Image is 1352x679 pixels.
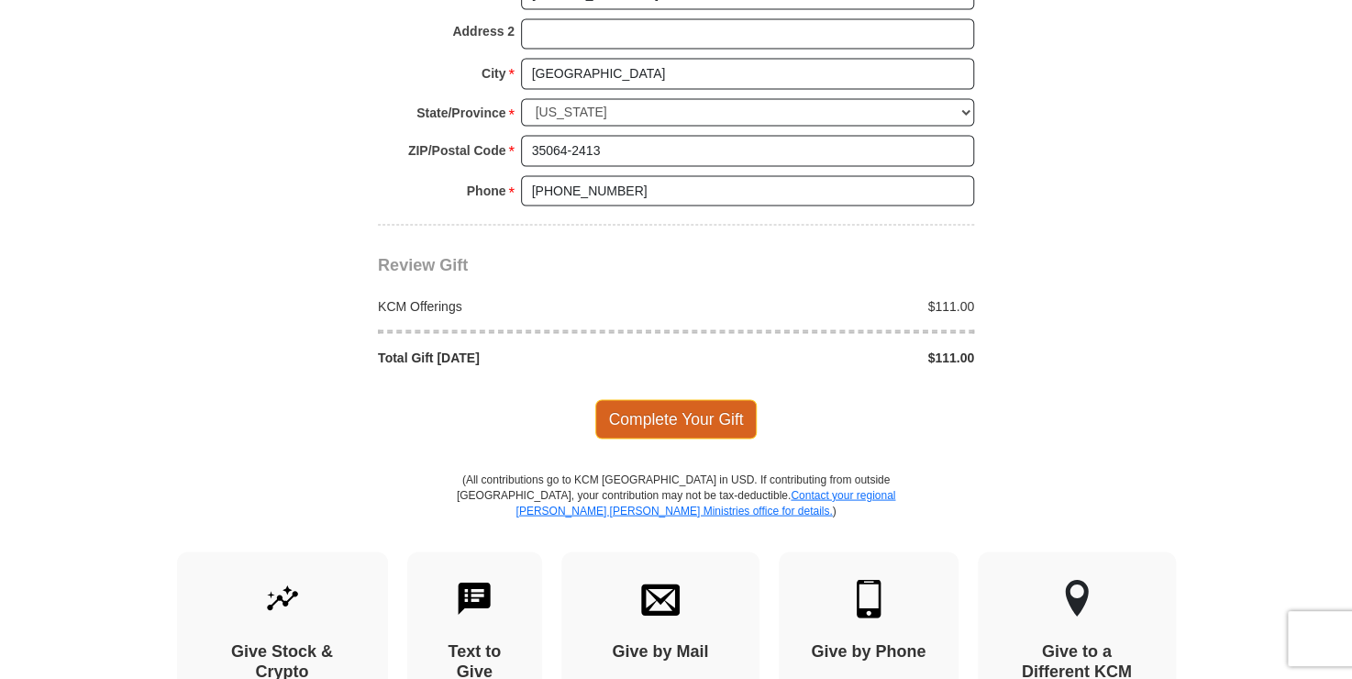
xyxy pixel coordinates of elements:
a: Contact your regional [PERSON_NAME] [PERSON_NAME] Ministries office for details. [515,488,895,517]
img: envelope.svg [641,579,680,618]
strong: State/Province [416,100,505,126]
strong: ZIP/Postal Code [408,138,506,163]
div: $111.00 [676,348,984,366]
div: $111.00 [676,296,984,315]
h4: Give by Mail [593,641,727,662]
img: give-by-stock.svg [263,579,302,618]
p: (All contributions go to KCM [GEOGRAPHIC_DATA] in USD. If contributing from outside [GEOGRAPHIC_D... [456,472,896,551]
strong: Phone [467,177,506,203]
div: Total Gift [DATE] [369,348,677,366]
span: Complete Your Gift [595,399,758,438]
div: KCM Offerings [369,296,677,315]
img: mobile.svg [849,579,888,618]
h4: Give by Phone [811,641,926,662]
img: other-region [1064,579,1090,618]
strong: City [482,61,505,86]
img: text-to-give.svg [455,579,493,618]
span: Review Gift [378,255,468,273]
strong: Address 2 [452,18,515,44]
